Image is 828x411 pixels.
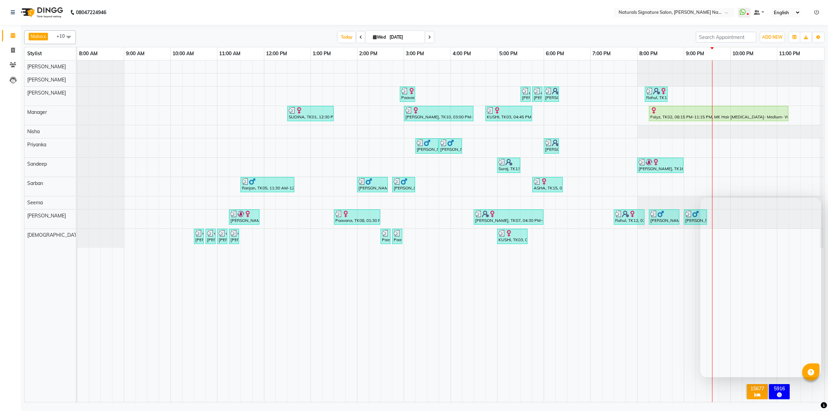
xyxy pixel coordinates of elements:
[217,49,242,59] a: 11:00 AM
[650,107,788,120] div: Faiyz, TK02, 08:15 PM-11:15 PM, MK Hair [MEDICAL_DATA]- Medium- Women
[486,107,531,120] div: KUSHI, TK03, 04:45 PM-05:45 PM, Advance Cut - By Stylist (₹1300)
[393,230,402,243] div: Paavana, TK08, 02:45 PM-02:55 PM, Upper Lip- Threading- Women
[27,213,66,219] span: [PERSON_NAME]
[27,161,47,167] span: Sandeep
[405,107,473,120] div: [PERSON_NAME], TK10, 03:00 PM-04:30 PM, Root touch-up [MEDICAL_DATA] Free- Women
[206,230,215,243] div: [PERSON_NAME], TK06, 10:45 AM-10:50 AM, [PERSON_NAME] Off- Women
[696,32,756,42] input: Search Appointment
[498,159,520,172] div: Suraj, TK13, 05:00 PM-05:30 PM, Shave
[311,49,333,59] a: 1:00 PM
[357,49,379,59] a: 2:00 PM
[799,383,821,404] iframe: chat widget
[498,230,527,243] div: KUSHI, TK03, 05:00 PM-05:40 PM, Eyebrow- Threading- Women (₹75),Upper Lip- Threading- Women (₹50)...
[27,141,46,148] span: Priyanka
[416,139,438,153] div: [PERSON_NAME], TK09, 03:15 PM-03:45 PM, Detan/Bleach- Face & Neck- Men
[288,107,333,120] div: SUDINA, TK01, 12:30 PM-01:30 PM, Essential Treatment - Long- Women (₹2200)
[404,49,426,59] a: 3:00 PM
[358,178,387,191] div: [PERSON_NAME], TK09, 02:00 PM-02:40 PM, Hair Cut By Stylist
[218,230,227,243] div: [PERSON_NAME], TK06, 11:00 AM-11:05 AM, Underarms- Peel Off- Women
[27,128,40,135] span: Nisha
[171,49,196,59] a: 10:00 AM
[371,35,387,40] span: Wed
[387,32,422,42] input: 2025-09-03
[645,88,667,101] div: Rahul, TK12, 08:10 PM-08:40 PM, Head Massage- Coconut/Almond Oil- Men (₹650)
[440,139,461,153] div: [PERSON_NAME], TK09, 03:45 PM-04:15 PM, Skin Clean Up- Men
[27,180,43,186] span: Sarban
[762,35,782,40] span: ADD NEW
[27,199,43,206] span: Seema
[27,50,42,57] span: Stylist
[533,88,542,101] div: [PERSON_NAME], TK14, 05:45 PM-05:55 PM, Forehead- Threading- Women
[27,90,66,96] span: [PERSON_NAME]
[777,49,802,59] a: 11:00 PM
[760,32,784,42] button: ADD NEW
[381,230,390,243] div: Paavana, TK08, 02:30 PM-02:40 PM, Eyebrow- Threading- Women
[401,88,414,101] div: Paavana, TK08, 02:55 PM-03:15 PM, Eyebrow- Threading- Women (₹75),Upper Lip- Threading- Women (₹50)
[43,33,46,39] a: x
[533,178,562,191] div: ASHA, TK15, 05:45 PM-06:25 PM, Hair Cut By Stylist
[451,49,473,59] a: 4:00 PM
[521,88,530,101] div: [PERSON_NAME], TK14, 05:30 PM-05:40 PM, Eyebrow- Threading- Women
[338,32,355,42] span: Today
[27,77,66,83] span: [PERSON_NAME]
[124,49,146,59] a: 9:00 AM
[650,211,679,224] div: [PERSON_NAME], TK17, 08:15 PM-08:55 PM, Hair Cut By Stylist
[684,49,706,59] a: 9:00 PM
[195,230,203,243] div: [PERSON_NAME], TK06, 10:30 AM-10:35 AM, Upper Lip- Peel off- Women
[31,33,43,39] span: Nisha
[544,139,558,153] div: [PERSON_NAME], TK07, 06:00 PM-06:20 PM, Eyebrow- Threading- Women,Forehead- Threading- Women (₹50)
[230,211,259,224] div: [PERSON_NAME], TK04, 11:15 AM-11:55 AM, Hair Cut By Stylist
[731,49,755,59] a: 10:00 PM
[335,211,379,224] div: Paavana, TK08, 01:30 PM-02:30 PM, Advance Cut - By Top Stylist
[76,3,106,22] b: 08047224946
[27,232,81,238] span: [DEMOGRAPHIC_DATA]
[474,211,543,224] div: [PERSON_NAME], TK07, 04:30 PM-06:00 PM, Root touch-up [MEDICAL_DATA] Free- Women (₹1900)
[684,211,706,224] div: [PERSON_NAME], TK17, 09:00 PM-09:30 PM, Shave
[18,3,65,22] img: logo
[544,49,566,59] a: 6:00 PM
[591,49,612,59] a: 7:00 PM
[77,49,99,59] a: 8:00 AM
[393,178,414,191] div: [PERSON_NAME], TK09, 02:45 PM-03:15 PM, [PERSON_NAME] Trim
[638,159,683,172] div: [PERSON_NAME], TK16, 08:00 PM-09:00 PM, Shampoo, Conditioning & Blast Dry
[544,88,558,101] div: [PERSON_NAME], TK14, 06:00 PM-06:20 PM, [GEOGRAPHIC_DATA]- Peel off- Women
[700,198,821,377] iframe: chat widget
[264,49,289,59] a: 12:00 PM
[230,230,238,243] div: [PERSON_NAME], TK06, 11:15 AM-11:25 AM, Lower Lip- Threading- Women
[614,211,644,224] div: Rahul, TK12, 07:30 PM-08:10 PM, Hair Cut By Stylist
[27,63,66,70] span: [PERSON_NAME]
[700,385,821,401] iframe: chat widget
[27,109,47,115] span: Manager
[497,49,519,59] a: 5:00 PM
[638,49,659,59] a: 8:00 PM
[241,178,294,191] div: Ranjan, TK05, 11:30 AM-12:40 PM, Hair Cut By Stylist,[PERSON_NAME] Styling (₹350)
[57,33,70,39] span: +10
